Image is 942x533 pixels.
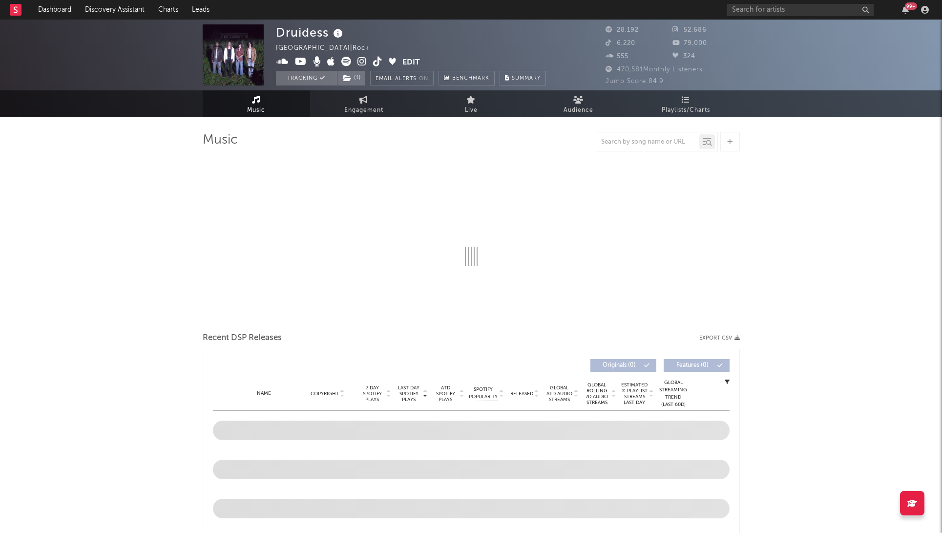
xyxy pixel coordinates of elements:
[419,76,428,82] em: On
[344,105,383,116] span: Engagement
[276,24,345,41] div: Druidess
[418,90,525,117] a: Live
[500,71,546,85] button: Summary
[310,90,418,117] a: Engagement
[452,73,489,85] span: Benchmark
[670,362,715,368] span: Features ( 0 )
[232,390,296,397] div: Name
[564,105,593,116] span: Audience
[606,40,635,46] span: 6,220
[902,6,909,14] button: 99+
[606,66,703,73] span: 470,581 Monthly Listeners
[469,386,498,401] span: Spotify Popularity
[337,71,366,85] span: ( 1 )
[337,71,365,85] button: (1)
[659,379,688,408] div: Global Streaming Trend (Last 60D)
[439,71,495,85] a: Benchmark
[699,335,740,341] button: Export CSV
[396,385,422,403] span: Last Day Spotify Plays
[606,27,639,33] span: 28,192
[727,4,874,16] input: Search for artists
[606,53,628,60] span: 555
[621,382,648,405] span: Estimated % Playlist Streams Last Day
[632,90,740,117] a: Playlists/Charts
[510,391,533,397] span: Released
[402,57,420,69] button: Edit
[433,385,459,403] span: ATD Spotify Plays
[203,332,282,344] span: Recent DSP Releases
[203,90,310,117] a: Music
[596,138,699,146] input: Search by song name or URL
[597,362,642,368] span: Originals ( 0 )
[546,385,573,403] span: Global ATD Audio Streams
[359,385,385,403] span: 7 Day Spotify Plays
[606,78,664,85] span: Jump Score: 84.9
[370,71,434,85] button: Email AlertsOn
[662,105,710,116] span: Playlists/Charts
[247,105,265,116] span: Music
[664,359,730,372] button: Features(0)
[311,391,339,397] span: Copyright
[276,71,337,85] button: Tracking
[590,359,656,372] button: Originals(0)
[905,2,917,10] div: 99 +
[525,90,632,117] a: Audience
[584,382,610,405] span: Global Rolling 7D Audio Streams
[672,40,707,46] span: 79,000
[672,27,707,33] span: 52,686
[465,105,478,116] span: Live
[276,43,380,54] div: [GEOGRAPHIC_DATA] | Rock
[512,76,541,81] span: Summary
[672,53,695,60] span: 324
